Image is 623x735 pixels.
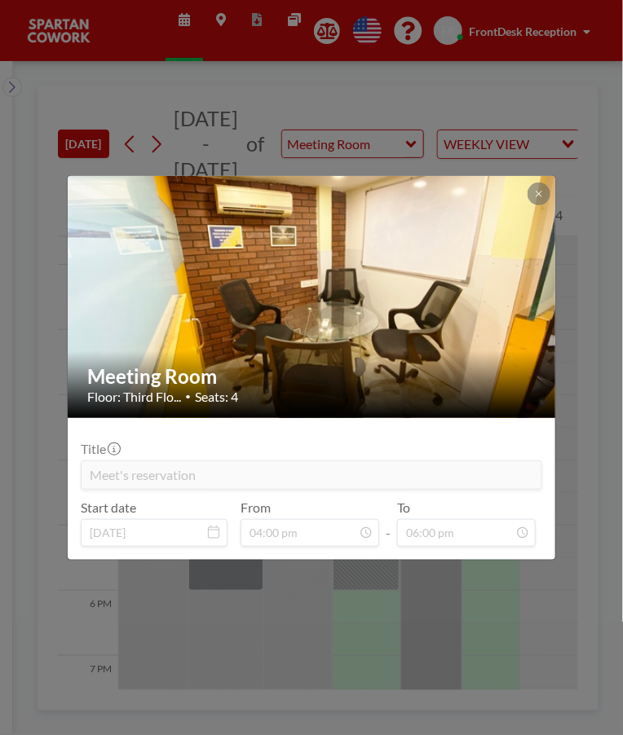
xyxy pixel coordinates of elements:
span: Floor: Third Flo... [87,389,181,405]
label: From [241,500,271,516]
input: (No title) [82,461,541,489]
h2: Meeting Room [87,364,537,389]
span: - [386,505,391,541]
img: 537.jpg [68,113,557,480]
span: Seats: 4 [195,389,238,405]
label: To [397,500,410,516]
span: • [185,390,191,403]
label: Start date [81,500,136,516]
label: Title [81,441,119,457]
